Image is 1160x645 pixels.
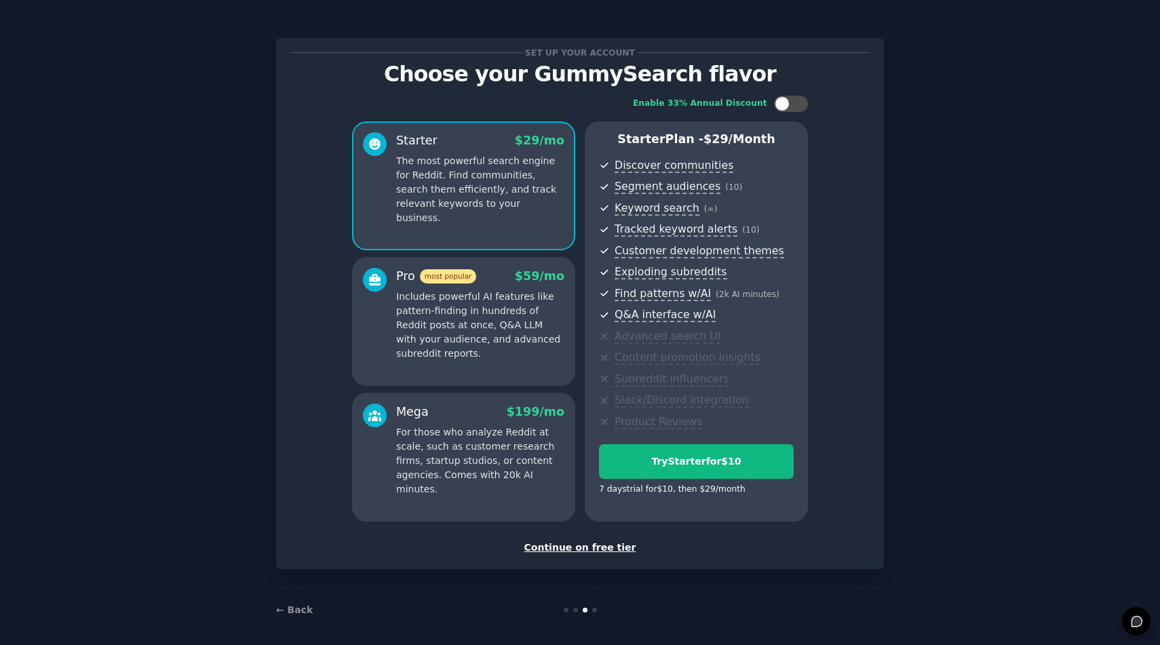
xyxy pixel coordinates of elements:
p: Choose your GummySearch flavor [290,62,870,86]
span: Discover communities [615,159,733,173]
span: Customer development themes [615,244,784,258]
div: Try Starter for $10 [600,454,793,469]
button: TryStarterfor$10 [599,444,794,479]
span: ( 2k AI minutes ) [716,290,779,299]
div: Enable 33% Annual Discount [633,98,767,110]
p: Starter Plan - [599,131,794,148]
div: 7 days trial for $10 , then $ 29 /month [599,484,746,496]
span: Content promotion insights [615,351,760,365]
p: Includes powerful AI features like pattern-finding in hundreds of Reddit posts at once, Q&A LLM w... [396,290,564,361]
span: Find patterns w/AI [615,287,711,301]
span: ( ∞ ) [704,204,718,214]
span: Tracked keyword alerts [615,222,737,237]
span: Slack/Discord integration [615,393,749,408]
span: Q&A interface w/AI [615,308,716,322]
span: Set up your account [523,45,638,60]
span: $ 199 /mo [507,405,564,418]
div: Continue on free tier [290,541,870,555]
span: $ 29 /mo [515,134,564,147]
span: ( 10 ) [742,225,759,235]
span: Keyword search [615,201,699,216]
span: ( 10 ) [725,182,742,192]
span: $ 29 /month [703,132,775,146]
span: most popular [420,269,477,284]
span: Exploding subreddits [615,265,727,279]
a: ← Back [276,604,313,615]
p: For those who analyze Reddit at scale, such as customer research firms, startup studios, or conte... [396,425,564,496]
span: Product Reviews [615,415,702,429]
span: $ 59 /mo [515,269,564,283]
div: Mega [396,404,429,421]
div: Pro [396,268,476,285]
span: Subreddit influencers [615,372,729,387]
div: Starter [396,132,438,149]
span: Advanced search UI [615,330,720,344]
span: Segment audiences [615,180,720,194]
p: The most powerful search engine for Reddit. Find communities, search them efficiently, and track ... [396,154,564,225]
